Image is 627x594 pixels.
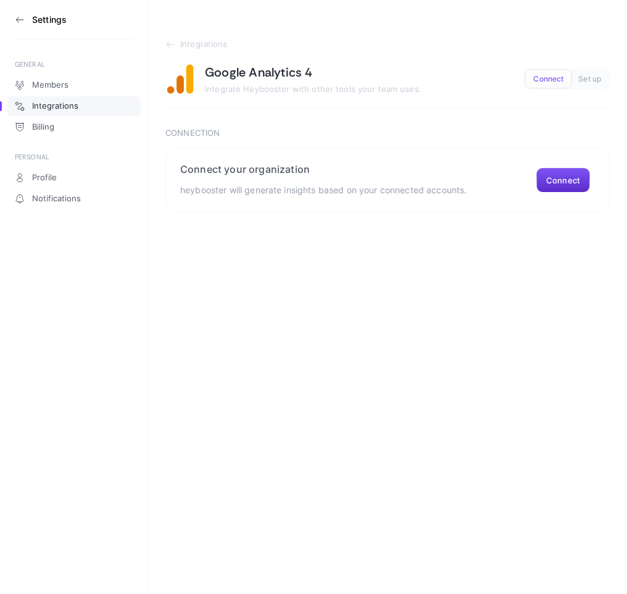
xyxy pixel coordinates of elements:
a: Integrations [7,96,141,116]
span: Integrate Heybooster with other tools your team uses. [205,84,421,94]
p: heybooster will generate insights based on your connected accounts. [180,183,467,198]
button: Connect [526,70,571,88]
span: Integrations [32,101,78,111]
button: Connect [536,168,590,193]
span: Integrations [180,40,228,49]
span: Members [32,80,69,90]
span: Notifications [32,194,81,204]
h1: Google Analytics 4 [205,64,313,80]
div: PERSONAL [15,152,133,162]
a: Billing [7,117,141,137]
button: Set up [571,70,608,88]
span: Profile [32,173,57,183]
span: Set up [578,75,601,84]
span: Billing [32,122,54,132]
div: GENERAL [15,59,133,69]
a: Profile [7,168,141,188]
h2: Connect your organization [180,163,467,175]
h3: Settings [32,15,67,25]
a: Notifications [7,189,141,209]
span: Connect [533,75,563,84]
a: Members [7,75,141,95]
a: Integrations [165,40,610,49]
h3: Connection [165,128,610,138]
